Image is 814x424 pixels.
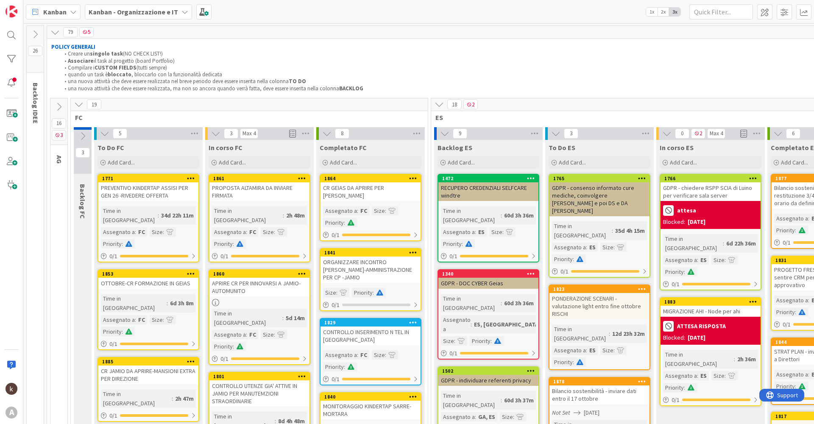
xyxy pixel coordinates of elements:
div: Priority [212,239,233,248]
span: 5 [113,128,127,139]
span: : [462,239,463,248]
span: 0 / 1 [783,238,791,247]
div: 1841 [324,250,421,256]
span: In corso ES [660,143,694,152]
div: [DATE] [688,218,705,226]
div: 1840MONITORAGGIO KINDERTAP SARRE-MORTARA [321,393,421,419]
span: : [573,254,574,264]
div: 1860 [209,270,309,278]
div: Priority [774,382,795,391]
div: Time in [GEOGRAPHIC_DATA] [552,324,609,343]
div: APRIRE CR PER INNOVARSI A JAMIO- AUTOMUNITO [209,278,309,296]
span: : [158,211,159,220]
span: 0 / 1 [109,252,117,261]
span: : [795,307,796,317]
span: Add Card... [559,159,586,166]
span: : [135,227,136,237]
div: 0/1 [549,266,650,277]
span: 3x [669,8,680,16]
div: Size [372,206,385,215]
div: 1864 [324,176,421,181]
div: 1765GDPR - consenso informato cure mediche, coinvolgere [PERSON_NAME] e poi DS e DA [PERSON_NAME] [549,175,650,216]
div: Size [150,315,163,324]
span: : [613,243,615,252]
span: : [122,327,123,336]
div: 2h 48m [284,211,307,220]
span: : [385,206,386,215]
div: 0/1 [661,395,761,405]
div: Assegnato a [323,206,357,215]
div: Max 4 [710,131,723,136]
div: 1840 [324,394,421,400]
div: Priority [323,218,344,227]
div: 1885 [98,358,198,365]
span: : [336,288,337,297]
span: Add Card... [330,159,357,166]
div: 1502 [442,368,538,374]
div: 1771 [98,175,198,182]
div: 1472 [442,176,538,181]
span: : [725,255,726,265]
div: RECUPERO CREDENZIALI SELFCARE windtre [438,182,538,201]
span: 18 [447,99,462,109]
span: : [167,298,168,308]
div: 0/1 [209,251,309,262]
div: 1853 [98,270,198,278]
div: 1885 [102,359,198,365]
div: Size [372,350,385,360]
strong: TO DO [289,78,306,85]
div: 1840 [321,393,421,401]
span: : [586,243,587,252]
div: CR GEIAS DA APRIRE PER [PERSON_NAME] [321,182,421,201]
div: OTTOBRE-CR FORMAZIONE IN GEIAS [98,278,198,289]
span: 2x [658,8,669,16]
div: 1864CR GEIAS DA APRIRE PER [PERSON_NAME] [321,175,421,201]
div: Time in [GEOGRAPHIC_DATA] [441,294,501,312]
strong: Associare [68,57,94,64]
div: Priority [323,362,344,371]
div: Assegnato a [663,255,697,265]
div: Time in [GEOGRAPHIC_DATA] [441,206,501,225]
span: 16 [52,118,66,128]
span: 0 / 1 [560,267,569,276]
span: 0 / 1 [672,396,680,404]
div: 60d 3h 37m [502,396,536,405]
span: 0 / 1 [332,375,340,384]
span: : [586,346,587,355]
div: 6d 3h 8m [168,298,196,308]
div: 2h 36m [735,354,758,364]
div: Assegnato a [212,330,246,339]
span: : [163,227,164,237]
div: 1823 [549,285,650,293]
div: Size [441,336,454,346]
strong: BACKLOG [339,85,363,92]
div: Size [323,288,336,297]
div: Blocked: [663,218,685,226]
div: ES [587,243,598,252]
span: Add Card... [448,159,475,166]
span: : [734,354,735,364]
div: Priority [552,357,573,367]
span: : [808,214,809,223]
span: : [246,330,247,339]
span: : [723,239,724,248]
span: 79 [63,27,78,37]
span: : [609,329,610,338]
span: Backlog FC [78,184,87,219]
div: Time in [GEOGRAPHIC_DATA] [441,391,501,410]
div: Assegnato a [663,371,697,380]
div: 1801 [213,374,309,379]
div: 1472RECUPERO CREDENZIALI SELFCARE windtre [438,175,538,201]
span: : [122,239,123,248]
span: Add Card... [670,159,697,166]
span: Add Card... [219,159,246,166]
div: FC [247,227,258,237]
span: 1x [646,8,658,16]
span: 8 [335,128,349,139]
span: : [573,357,574,367]
div: 1829CONTROLLO INSERIMENTO N TEL IN [GEOGRAPHIC_DATA] [321,319,421,345]
div: Assegnato a [774,370,808,379]
div: Priority [101,239,122,248]
div: Size [600,346,613,355]
div: Assegnato a [552,346,586,355]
